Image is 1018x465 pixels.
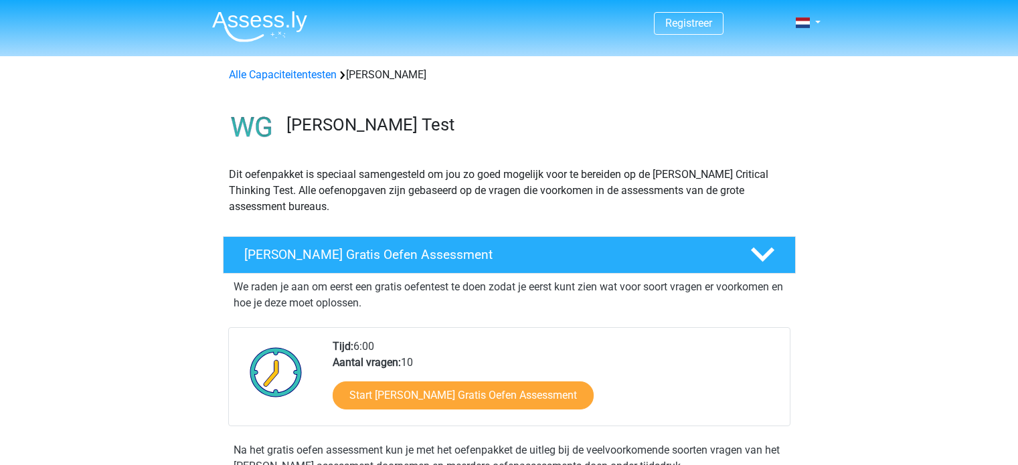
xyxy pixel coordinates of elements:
a: Alle Capaciteitentesten [229,68,337,81]
h4: [PERSON_NAME] Gratis Oefen Assessment [244,247,729,262]
img: Klok [242,339,310,405]
a: [PERSON_NAME] Gratis Oefen Assessment [218,236,801,274]
p: Dit oefenpakket is speciaal samengesteld om jou zo goed mogelijk voor te bereiden op de [PERSON_N... [229,167,790,215]
div: [PERSON_NAME] [224,67,795,83]
p: We raden je aan om eerst een gratis oefentest te doen zodat je eerst kunt zien wat voor soort vra... [234,279,785,311]
a: Start [PERSON_NAME] Gratis Oefen Assessment [333,381,594,409]
img: watson glaser [224,99,280,156]
a: Registreer [665,17,712,29]
h3: [PERSON_NAME] Test [286,114,785,135]
b: Tijd: [333,340,353,353]
div: 6:00 10 [323,339,789,426]
img: Assessly [212,11,307,42]
b: Aantal vragen: [333,356,401,369]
